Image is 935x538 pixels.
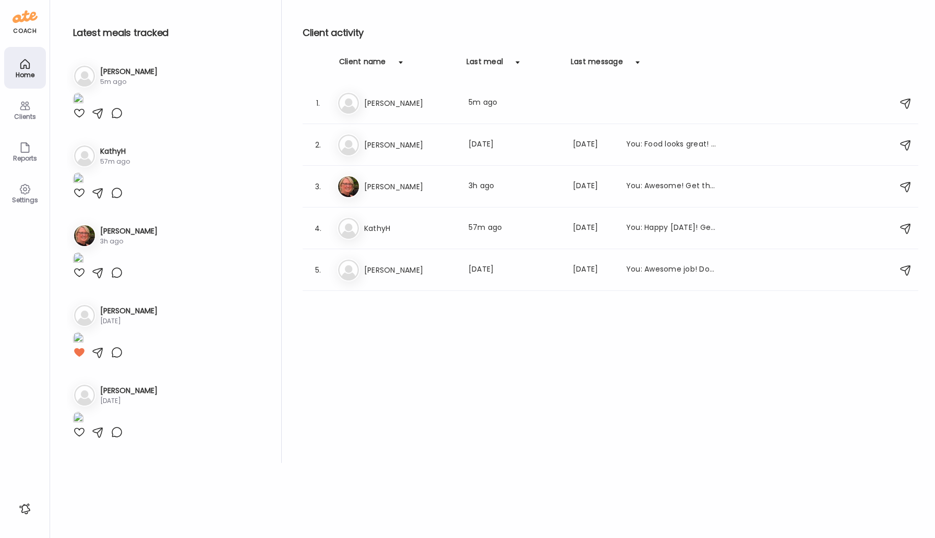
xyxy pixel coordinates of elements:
[100,316,158,326] div: [DATE]
[573,180,614,193] div: [DATE]
[312,97,325,109] div: 1.
[312,180,325,193] div: 3.
[74,145,95,166] img: bg-avatar-default.svg
[303,25,918,41] h2: Client activity
[364,222,456,235] h3: KathyH
[6,71,44,78] div: Home
[364,180,456,193] h3: [PERSON_NAME]
[100,305,158,316] h3: [PERSON_NAME]
[100,385,158,396] h3: [PERSON_NAME]
[469,180,560,193] div: 3h ago
[626,222,718,235] div: You: Happy [DATE]! Get that food/water/sleep in from the past few days [DATE]! Enjoy your weekend!
[100,226,158,237] h3: [PERSON_NAME]
[100,146,130,157] h3: KathyH
[338,134,359,155] img: bg-avatar-default.svg
[100,77,158,87] div: 5m ago
[100,237,158,246] div: 3h ago
[626,180,718,193] div: You: Awesome! Get that sleep in for [DATE] and [DATE], you're doing great!
[626,264,718,276] div: You: Awesome job! Don't forget to add in sleep and water intake! Keep up the good work!
[312,264,325,276] div: 5.
[100,157,130,166] div: 57m ago
[74,225,95,246] img: avatars%2FahVa21GNcOZO3PHXEF6GyZFFpym1
[573,222,614,235] div: [DATE]
[73,252,83,266] img: images%2FahVa21GNcOZO3PHXEF6GyZFFpym1%2F8UinRmpx9GMUSxwEEnnj%2FWJPPfWPPP2LRatul4qyx_1080
[312,139,325,151] div: 2.
[73,25,265,41] h2: Latest meals tracked
[338,93,359,114] img: bg-avatar-default.svg
[74,305,95,326] img: bg-avatar-default.svg
[6,197,44,203] div: Settings
[573,264,614,276] div: [DATE]
[364,264,456,276] h3: [PERSON_NAME]
[73,412,83,426] img: images%2FCVHIpVfqQGSvEEy3eBAt9lLqbdp1%2FWTWQTXTbrGosvGc1YVHU%2FVXhj9DgNJJrwsYk7RaQx_1080
[469,139,560,151] div: [DATE]
[338,260,359,280] img: bg-avatar-default.svg
[6,155,44,162] div: Reports
[73,332,83,346] img: images%2FTWbYycbN6VXame8qbTiqIxs9Hvy2%2Fcyo45gyaliHYvX3l0eA9%2FZRSquqmUk3zqQ64AMIDI_1080
[469,222,560,235] div: 57m ago
[626,139,718,151] div: You: Food looks great! Get that water intake and sleep put in, you're doing awesome!
[339,56,386,73] div: Client name
[338,176,359,197] img: avatars%2FahVa21GNcOZO3PHXEF6GyZFFpym1
[100,396,158,406] div: [DATE]
[466,56,503,73] div: Last meal
[100,66,158,77] h3: [PERSON_NAME]
[469,264,560,276] div: [DATE]
[364,139,456,151] h3: [PERSON_NAME]
[73,93,83,107] img: images%2FZ3DZsm46RFSj8cBEpbhayiVxPSD3%2FGXMhSIr4P2f3BPwE2NoM%2FEc5U87HrPG1Xy6iVa7Vo_1080
[469,97,560,109] div: 5m ago
[571,56,623,73] div: Last message
[364,97,456,109] h3: [PERSON_NAME]
[74,385,95,406] img: bg-avatar-default.svg
[338,218,359,239] img: bg-avatar-default.svg
[13,8,38,25] img: ate
[73,173,83,187] img: images%2FMTny8fGZ1zOH0uuf6Y6gitpLC3h1%2FycmmplQhJfFd0kiFsIlT%2FkmLc5BSHqHUPBh85i4g3_1080
[573,139,614,151] div: [DATE]
[13,27,37,35] div: coach
[312,222,325,235] div: 4.
[6,113,44,120] div: Clients
[74,66,95,87] img: bg-avatar-default.svg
